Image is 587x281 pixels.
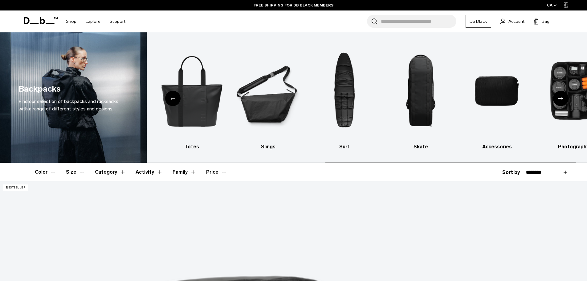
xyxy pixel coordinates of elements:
a: Explore [86,10,100,32]
button: Bag [534,18,549,25]
img: Db [464,42,530,140]
nav: Main Navigation [61,10,130,32]
a: Db Slings [235,42,301,151]
h3: Duffels [83,143,149,151]
a: Db Accessories [464,42,530,151]
span: Find our selection of backpacks and rucksacks with a range of different styles and designs. [18,98,118,112]
a: FREE SHIPPING FOR DB BLACK MEMBERS [254,2,333,8]
a: Db Skate [388,42,454,151]
li: 5 / 10 [159,42,225,151]
img: Db [388,42,454,140]
button: Toggle Filter [173,163,196,181]
button: Toggle Filter [95,163,126,181]
div: Previous slide [165,91,181,106]
h3: Skate [388,143,454,151]
li: 6 / 10 [235,42,301,151]
li: 7 / 10 [312,42,377,151]
div: Next slide [553,91,569,106]
li: 9 / 10 [464,42,530,151]
span: Account [508,18,524,25]
button: Toggle Filter [136,163,163,181]
img: Db [83,42,149,140]
img: Db [235,42,301,140]
p: Bestseller [3,184,28,191]
button: Toggle Filter [35,163,56,181]
a: Support [110,10,125,32]
a: Db Black [466,15,491,28]
img: Db [312,42,377,140]
span: Bag [542,18,549,25]
li: 8 / 10 [388,42,454,151]
li: 4 / 10 [83,42,149,151]
a: Shop [66,10,76,32]
h1: Backpacks [18,83,61,95]
h3: Accessories [464,143,530,151]
h3: Slings [235,143,301,151]
a: Db Surf [312,42,377,151]
a: Db Duffels [83,42,149,151]
h3: Surf [312,143,377,151]
button: Toggle Price [206,163,227,181]
h3: Totes [159,143,225,151]
button: Toggle Filter [66,163,85,181]
a: Account [500,18,524,25]
img: Db [159,42,225,140]
a: Db Totes [159,42,225,151]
